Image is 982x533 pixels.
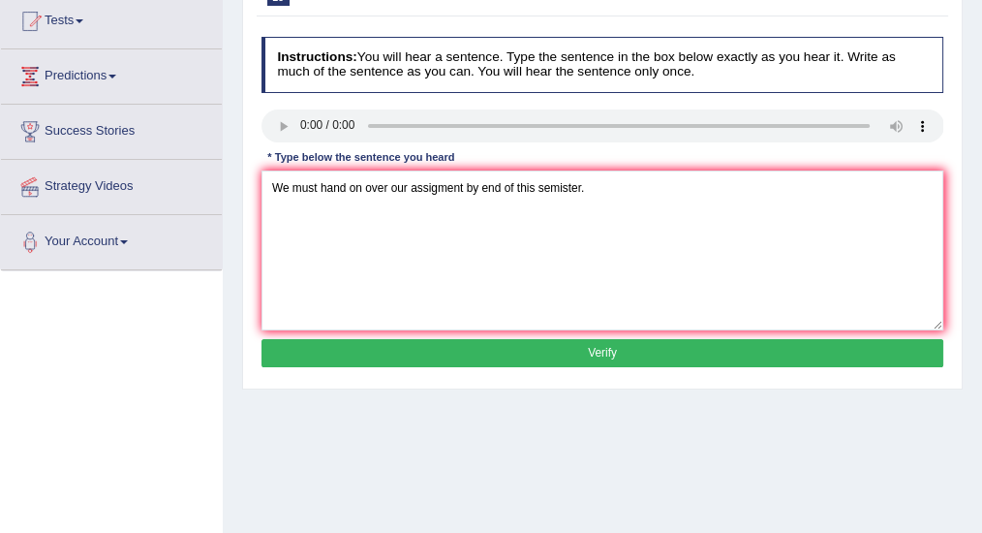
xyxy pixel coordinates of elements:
[1,49,222,98] a: Predictions
[277,49,356,64] b: Instructions:
[1,105,222,153] a: Success Stories
[1,160,222,208] a: Strategy Videos
[261,339,944,367] button: Verify
[261,150,461,167] div: * Type below the sentence you heard
[1,215,222,264] a: Your Account
[261,37,944,92] h4: You will hear a sentence. Type the sentence in the box below exactly as you hear it. Write as muc...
